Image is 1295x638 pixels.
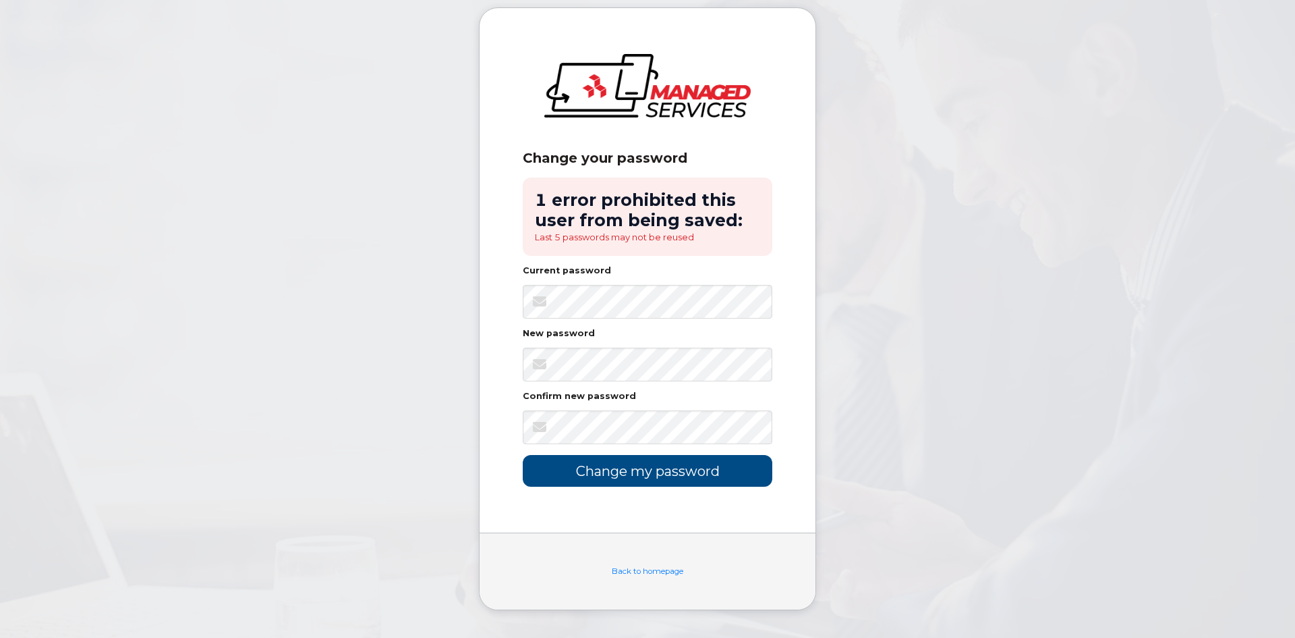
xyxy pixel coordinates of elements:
[523,392,636,401] label: Confirm new password
[544,54,751,117] img: logo-large.png
[523,150,772,167] div: Change your password
[612,566,683,576] a: Back to homepage
[523,329,595,338] label: New password
[523,267,611,275] label: Current password
[523,455,772,487] input: Change my password
[535,190,760,231] h2: 1 error prohibited this user from being saved:
[535,231,760,244] li: Last 5 passwords may not be reused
